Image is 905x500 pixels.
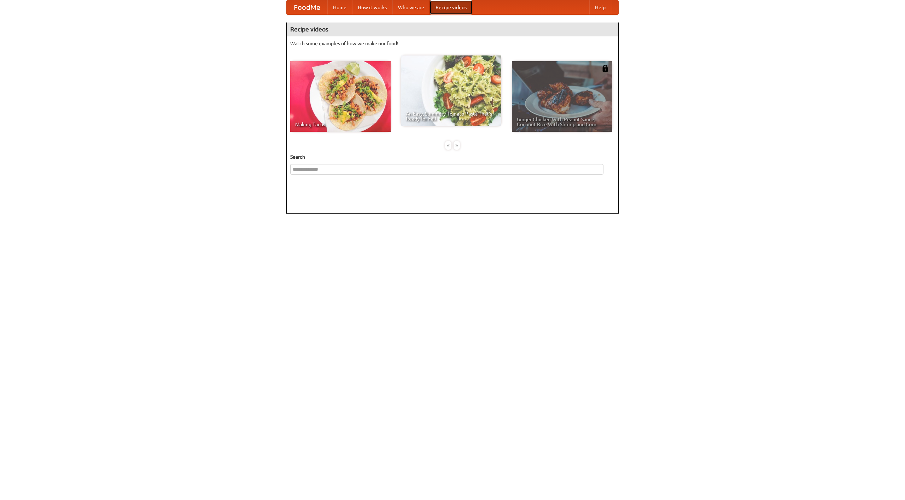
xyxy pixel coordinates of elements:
a: Making Tacos [290,61,391,132]
a: How it works [352,0,392,14]
a: An Easy, Summery Tomato Pasta That's Ready for Fall [401,55,501,126]
div: « [445,141,451,150]
h4: Recipe videos [287,22,618,36]
h5: Search [290,153,615,160]
a: FoodMe [287,0,327,14]
a: Recipe videos [430,0,472,14]
span: Making Tacos [295,122,386,127]
a: Who we are [392,0,430,14]
img: 483408.png [602,65,609,72]
p: Watch some examples of how we make our food! [290,40,615,47]
a: Home [327,0,352,14]
span: An Easy, Summery Tomato Pasta That's Ready for Fall [406,111,496,121]
div: » [454,141,460,150]
a: Help [589,0,611,14]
